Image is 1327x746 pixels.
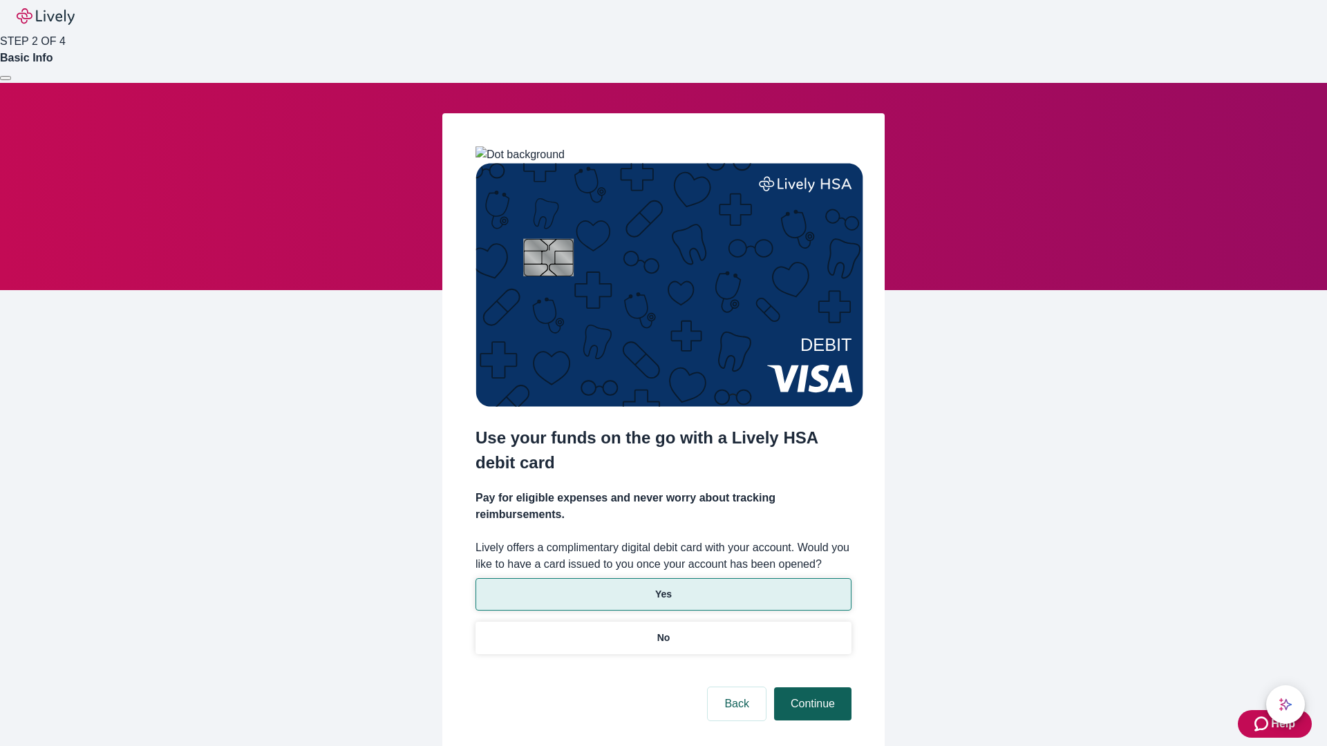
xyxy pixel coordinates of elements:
button: Zendesk support iconHelp [1238,710,1312,738]
button: Yes [476,578,851,611]
svg: Zendesk support icon [1254,716,1271,732]
img: Lively [17,8,75,25]
button: chat [1266,685,1305,724]
button: Continue [774,687,851,720]
button: No [476,622,851,654]
h4: Pay for eligible expenses and never worry about tracking reimbursements. [476,490,851,523]
img: Debit card [476,163,863,407]
label: Lively offers a complimentary digital debit card with your account. Would you like to have a card... [476,539,851,573]
span: Help [1271,716,1295,732]
p: Yes [655,587,672,602]
button: Back [708,687,766,720]
svg: Lively AI Assistant [1279,698,1292,711]
h2: Use your funds on the go with a Lively HSA debit card [476,425,851,475]
p: No [657,631,670,645]
img: Dot background [476,146,565,163]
